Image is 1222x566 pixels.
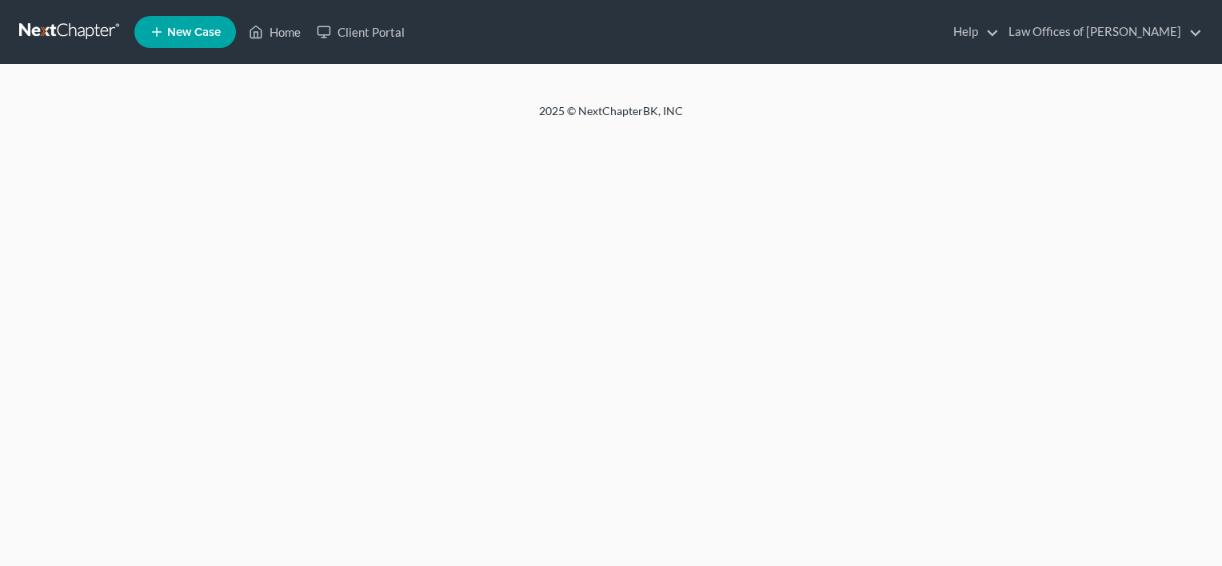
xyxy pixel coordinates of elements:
a: Law Offices of [PERSON_NAME] [1000,18,1202,46]
a: Home [241,18,309,46]
a: Help [945,18,999,46]
a: Client Portal [309,18,413,46]
new-legal-case-button: New Case [134,16,236,48]
div: 2025 © NextChapterBK, INC [155,103,1067,132]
